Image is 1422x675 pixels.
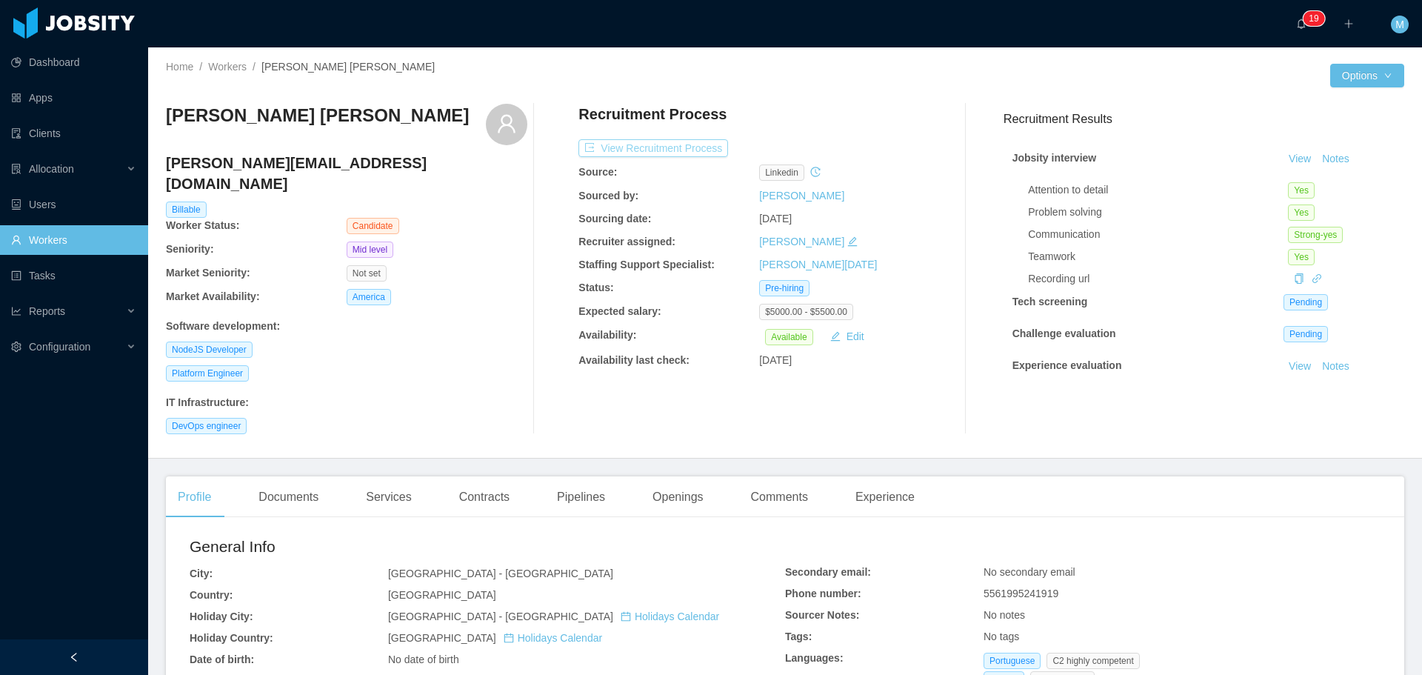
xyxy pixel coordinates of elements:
[247,476,330,518] div: Documents
[388,632,602,644] span: [GEOGRAPHIC_DATA]
[1296,19,1306,29] i: icon: bell
[11,119,136,148] a: icon: auditClients
[11,342,21,352] i: icon: setting
[759,190,844,202] a: [PERSON_NAME]
[578,236,675,247] b: Recruiter assigned:
[847,236,858,247] i: icon: edit
[29,341,90,353] span: Configuration
[810,167,821,177] i: icon: history
[1028,182,1288,198] div: Attention to detail
[1288,249,1315,265] span: Yes
[190,654,254,665] b: Date of birth:
[388,589,496,601] span: [GEOGRAPHIC_DATA]
[1047,653,1139,669] span: C2 highly competent
[641,476,715,518] div: Openings
[166,61,193,73] a: Home
[578,104,727,124] h4: Recruitment Process
[785,588,861,599] b: Phone number:
[785,566,871,578] b: Secondary email:
[504,633,514,643] i: icon: calendar
[388,568,613,579] span: [GEOGRAPHIC_DATA] - [GEOGRAPHIC_DATA]
[1284,326,1328,342] span: Pending
[11,164,21,174] i: icon: solution
[759,304,853,320] span: $5000.00 - $5500.00
[347,289,391,305] span: America
[984,629,1381,645] div: No tags
[1312,273,1322,285] a: icon: link
[578,282,613,293] b: Status:
[578,166,617,178] b: Source:
[1004,110,1404,128] h3: Recruitment Results
[1316,392,1355,410] button: Notes
[261,61,435,73] span: [PERSON_NAME] [PERSON_NAME]
[1012,359,1122,371] strong: Experience evaluation
[504,632,602,644] a: icon: calendarHolidays Calendar
[1284,153,1316,164] a: View
[1294,273,1304,284] i: icon: copy
[759,236,844,247] a: [PERSON_NAME]
[166,219,239,231] b: Worker Status:
[545,476,617,518] div: Pipelines
[1288,205,1315,221] span: Yes
[785,631,812,642] b: Tags:
[1395,16,1404,33] span: M
[785,652,844,664] b: Languages:
[190,611,253,622] b: Holiday City:
[984,588,1058,599] span: 5561995241919
[759,164,804,181] span: linkedin
[759,280,810,296] span: Pre-hiring
[578,213,651,225] b: Sourcing date:
[1284,360,1316,372] a: View
[388,654,459,665] span: No date of birth
[844,476,927,518] div: Experience
[166,243,214,255] b: Seniority:
[166,104,469,127] h3: [PERSON_NAME] [PERSON_NAME]
[984,609,1025,621] span: No notes
[578,139,728,157] button: icon: exportView Recruitment Process
[253,61,256,73] span: /
[1028,227,1288,242] div: Communication
[447,476,521,518] div: Contracts
[166,202,207,218] span: Billable
[1012,296,1088,307] strong: Tech screening
[578,190,638,202] b: Sourced by:
[1028,249,1288,265] div: Teamwork
[190,535,785,559] h2: General Info
[759,259,877,270] a: [PERSON_NAME][DATE]
[1288,182,1315,199] span: Yes
[1330,64,1404,87] button: Optionsicon: down
[1314,11,1319,26] p: 9
[984,653,1041,669] span: Portuguese
[347,265,387,282] span: Not set
[1294,271,1304,287] div: Copy
[578,329,636,341] b: Availability:
[166,418,247,434] span: DevOps engineer
[29,163,74,175] span: Allocation
[347,218,399,234] span: Candidate
[1012,152,1097,164] strong: Jobsity interview
[347,242,393,258] span: Mid level
[166,320,280,332] b: Software development :
[1316,150,1355,168] button: Notes
[621,611,631,622] i: icon: calendar
[11,190,136,219] a: icon: robotUsers
[739,476,820,518] div: Comments
[1343,19,1354,29] i: icon: plus
[621,611,719,622] a: icon: calendarHolidays Calendar
[166,342,253,358] span: NodeJS Developer
[190,589,233,601] b: Country:
[166,365,249,382] span: Platform Engineer
[1028,271,1288,287] div: Recording url
[1309,11,1314,26] p: 1
[759,213,792,225] span: [DATE]
[190,632,273,644] b: Holiday Country:
[199,61,202,73] span: /
[208,61,247,73] a: Workers
[984,566,1075,578] span: No secondary email
[578,259,715,270] b: Staffing Support Specialist:
[11,47,136,77] a: icon: pie-chartDashboard
[1284,294,1328,310] span: Pending
[29,305,65,317] span: Reports
[1316,358,1355,376] button: Notes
